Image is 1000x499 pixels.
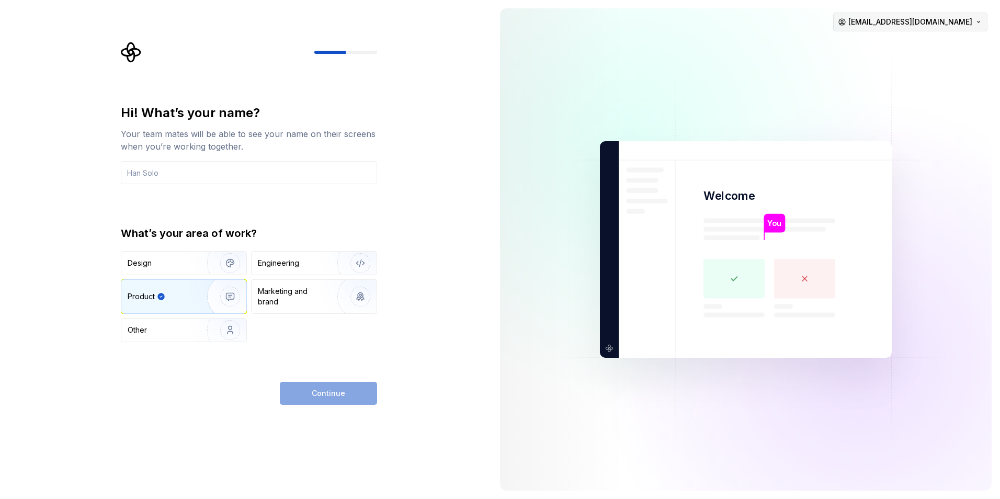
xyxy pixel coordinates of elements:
p: Welcome [703,188,755,203]
div: Other [128,325,147,335]
div: Hi! What’s your name? [121,105,377,121]
svg: Supernova Logo [121,42,142,63]
div: Engineering [258,258,299,268]
div: Marketing and brand [258,286,328,307]
button: [EMAIL_ADDRESS][DOMAIN_NAME] [833,13,987,31]
p: You [767,218,781,229]
input: Han Solo [121,161,377,184]
span: [EMAIL_ADDRESS][DOMAIN_NAME] [848,17,972,27]
div: What’s your area of work? [121,226,377,241]
div: Your team mates will be able to see your name on their screens when you’re working together. [121,128,377,153]
div: Design [128,258,152,268]
div: Product [128,291,155,302]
